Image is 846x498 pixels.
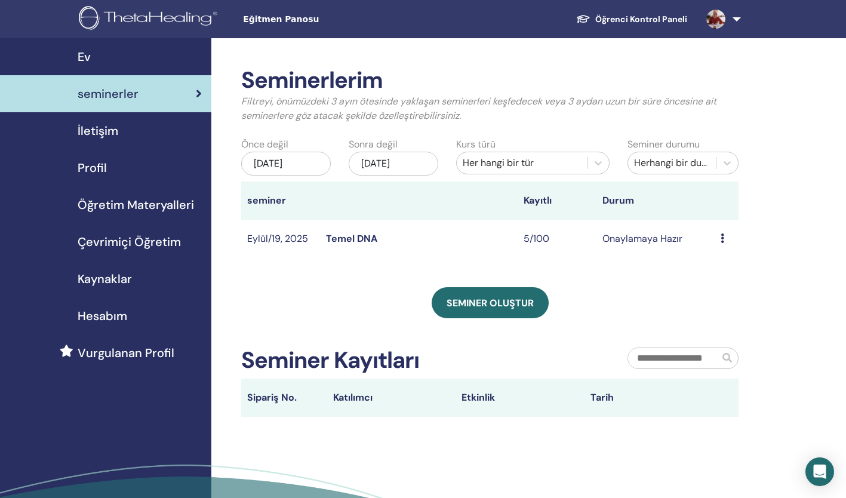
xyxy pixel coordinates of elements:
[456,379,584,417] th: Etkinlik
[78,233,181,251] span: Çevrimiçi Öğretim
[706,10,725,29] img: default.jpg
[78,196,194,214] span: Öğretim Materyalleri
[243,13,422,26] span: Eğitmen Panosu
[634,156,710,170] div: Herhangi bir durum
[78,85,139,103] span: seminerler
[456,137,496,152] label: Kurs türü
[78,159,107,177] span: Profil
[78,344,174,362] span: Vurgulanan Profil
[241,152,331,176] div: [DATE]
[78,270,132,288] span: Kaynaklar
[241,182,320,220] th: seminer
[241,94,739,123] p: Filtreyi, önümüzdeki 3 ayın ötesinde yaklaşan seminerleri keşfedecek veya 3 aydan uzun bir süre ö...
[327,379,456,417] th: Katılımcı
[326,232,377,245] a: Temel DNA
[432,287,549,318] a: Seminer oluştur
[78,48,91,66] span: Ev
[241,347,419,374] h2: Seminer Kayıtları
[595,14,687,24] font: Öğrenci Kontrol Paneli
[463,156,582,170] div: Her hangi bir tür
[596,182,715,220] th: Durum
[349,137,398,152] label: Sonra değil
[78,307,127,325] span: Hesabım
[627,137,700,152] label: Seminer durumu
[518,182,596,220] th: Kayıtlı
[241,379,327,417] th: Sipariş No.
[567,8,697,30] a: Öğrenci Kontrol Paneli
[241,137,288,152] label: Önce değil
[805,457,834,486] div: Intercom Messenger'ı açın
[78,122,118,140] span: İletişim
[241,67,739,94] h2: Seminerlerim
[576,14,590,24] img: graduation-cap-white.svg
[349,152,438,176] div: [DATE]
[584,379,713,417] th: Tarih
[241,220,320,259] td: Eylül/19, 2025
[447,297,534,309] span: Seminer oluştur
[518,220,596,259] td: 5/100
[596,220,715,259] td: Onaylamaya Hazır
[79,6,222,33] img: logo.png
